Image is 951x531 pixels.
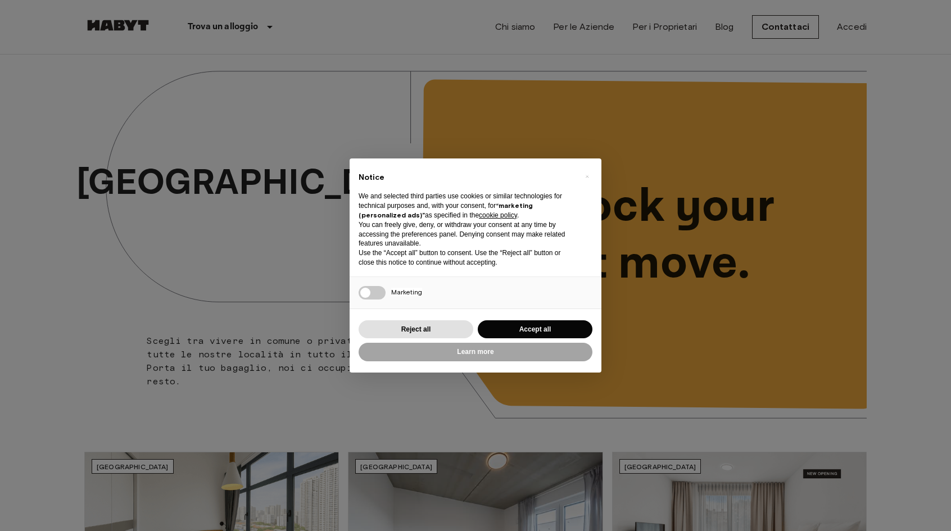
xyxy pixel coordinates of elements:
[478,320,592,339] button: Accept all
[359,320,473,339] button: Reject all
[585,170,589,183] span: ×
[359,201,533,219] strong: “marketing (personalized ads)”
[359,192,574,220] p: We and selected third parties use cookies or similar technologies for technical purposes and, wit...
[359,172,574,183] h2: Notice
[359,220,574,248] p: You can freely give, deny, or withdraw your consent at any time by accessing the preferences pane...
[578,167,596,185] button: Close this notice
[391,288,422,296] span: Marketing
[359,248,574,267] p: Use the “Accept all” button to consent. Use the “Reject all” button or close this notice to conti...
[359,343,592,361] button: Learn more
[479,211,517,219] a: cookie policy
